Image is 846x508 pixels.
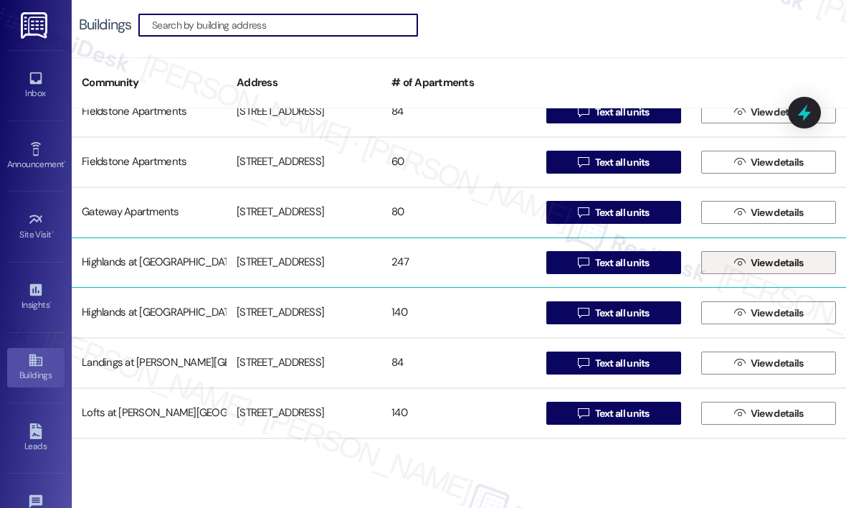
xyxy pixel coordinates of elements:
span: View details [751,406,804,421]
span: View details [751,356,804,371]
i:  [734,408,745,419]
button: View details [701,201,836,224]
span: Text all units [595,306,650,321]
i:  [578,156,589,168]
div: [STREET_ADDRESS] [227,399,381,428]
span: • [64,157,66,167]
a: Inbox [7,66,65,105]
a: Buildings [7,348,65,387]
i:  [578,408,589,419]
div: [STREET_ADDRESS] [227,298,381,327]
div: Highlands at [GEOGRAPHIC_DATA] [72,298,227,327]
div: Buildings [79,17,131,32]
i:  [578,257,589,268]
i:  [578,106,589,118]
span: • [49,298,52,308]
button: Text all units [546,201,681,224]
span: Text all units [595,155,650,170]
div: [STREET_ADDRESS] [227,98,381,126]
i:  [734,357,745,369]
button: View details [701,402,836,425]
i:  [734,207,745,218]
span: • [52,227,54,237]
div: 80 [381,198,536,227]
div: # of Apartments [381,65,536,100]
i:  [734,156,745,168]
span: View details [751,155,804,170]
span: Text all units [595,406,650,421]
a: Site Visit • [7,207,65,246]
div: 84 [381,98,536,126]
span: Text all units [595,105,650,120]
div: [STREET_ADDRESS] [227,248,381,277]
i:  [734,106,745,118]
div: [STREET_ADDRESS] [227,349,381,377]
div: Highlands at [GEOGRAPHIC_DATA] [72,248,227,277]
button: View details [701,251,836,274]
button: Text all units [546,100,681,123]
button: Text all units [546,352,681,375]
span: View details [751,205,804,220]
div: Address [227,65,381,100]
div: 140 [381,298,536,327]
div: Fieldstone Apartments [72,148,227,177]
img: ResiDesk Logo [21,12,50,39]
button: View details [701,301,836,324]
button: View details [701,100,836,123]
div: 60 [381,148,536,177]
button: Text all units [546,402,681,425]
a: Insights • [7,278,65,316]
div: [STREET_ADDRESS] [227,198,381,227]
div: 247 [381,248,536,277]
i:  [734,307,745,319]
i:  [578,307,589,319]
input: Search by building address [152,15,417,35]
a: Leads [7,419,65,458]
div: Community [72,65,227,100]
div: 140 [381,399,536,428]
span: View details [751,306,804,321]
div: [STREET_ADDRESS] [227,148,381,177]
div: Fieldstone Apartments [72,98,227,126]
div: Landings at [PERSON_NAME][GEOGRAPHIC_DATA] [72,349,227,377]
button: View details [701,352,836,375]
button: View details [701,151,836,174]
i:  [578,207,589,218]
span: Text all units [595,205,650,220]
button: Text all units [546,301,681,324]
span: Text all units [595,255,650,271]
span: View details [751,105,804,120]
div: Gateway Apartments [72,198,227,227]
i:  [578,357,589,369]
button: Text all units [546,251,681,274]
span: Text all units [595,356,650,371]
span: View details [751,255,804,271]
button: Text all units [546,151,681,174]
div: Lofts at [PERSON_NAME][GEOGRAPHIC_DATA] [72,399,227,428]
i:  [734,257,745,268]
div: 84 [381,349,536,377]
